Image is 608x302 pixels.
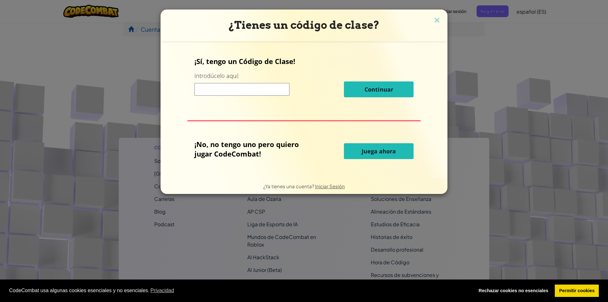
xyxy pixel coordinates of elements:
button: Juega ahora [344,143,414,159]
p: ¡No, no tengo uno pero quiero jugar CodeCombat! [194,139,313,158]
a: Iniciar Sesión [315,183,345,189]
span: ¿Tienes un código de clase? [229,19,379,31]
span: CodeCombat usa algunas cookies esenciales y no esenciales. [9,286,469,295]
a: deny cookies [474,285,553,297]
label: Introdúcelo aquí: [194,72,239,80]
p: ¡Sí, tengo un Código de Clase! [194,56,414,66]
span: ¿Ya tienes una cuenta? [263,183,315,189]
a: allow cookies [555,285,599,297]
span: Juega ahora [362,147,396,155]
a: learn more about cookies [149,286,175,295]
button: Continuar [344,81,414,97]
span: Continuar [364,86,393,93]
img: close icon [433,16,441,25]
